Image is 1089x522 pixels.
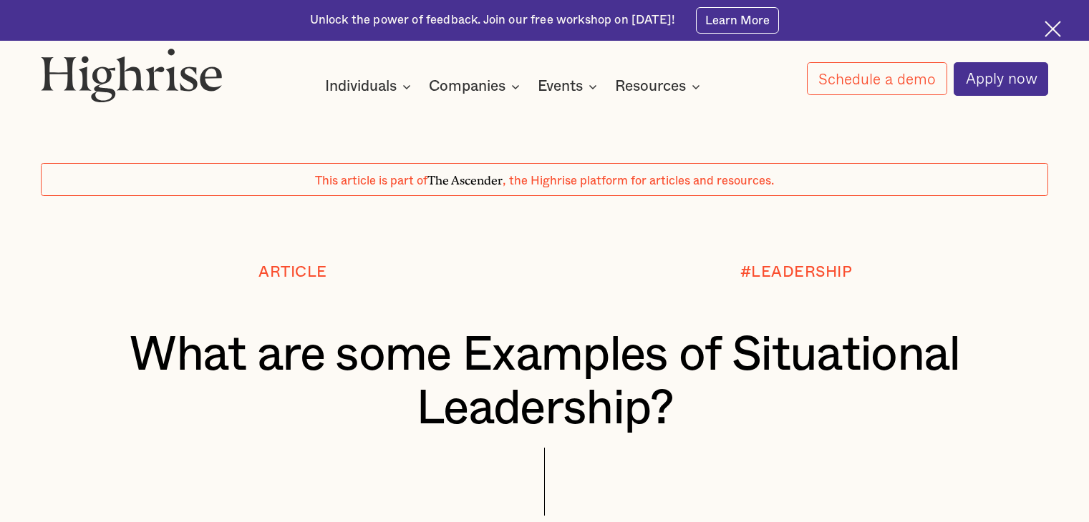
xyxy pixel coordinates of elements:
img: Highrise logo [41,48,223,103]
div: Events [538,78,583,95]
div: Events [538,78,601,95]
div: Article [258,264,327,281]
span: The Ascender [427,171,503,185]
div: Individuals [325,78,397,95]
div: #LEADERSHIP [740,264,853,281]
h1: What are some Examples of Situational Leadership? [83,328,1007,435]
img: Cross icon [1045,21,1061,37]
div: Resources [615,78,686,95]
a: Apply now [954,62,1048,96]
a: Schedule a demo [807,62,947,95]
span: This article is part of [315,175,427,187]
div: Companies [429,78,505,95]
span: , the Highrise platform for articles and resources. [503,175,774,187]
a: Learn More [696,7,780,33]
div: Unlock the power of feedback. Join our free workshop on [DATE]! [310,12,675,29]
div: Resources [615,78,705,95]
div: Companies [429,78,524,95]
div: Individuals [325,78,415,95]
